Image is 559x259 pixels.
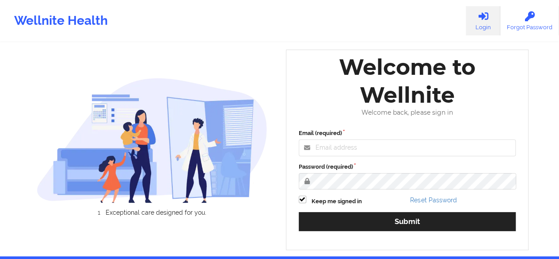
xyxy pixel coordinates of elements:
[299,212,516,231] button: Submit
[37,77,267,203] img: wellnite-auth-hero_200.c722682e.png
[293,53,522,109] div: Welcome to Wellnite
[500,6,559,35] a: Forgot Password
[45,209,267,216] li: Exceptional care designed for you.
[312,197,362,206] label: Keep me signed in
[299,162,516,171] label: Password (required)
[293,109,522,116] div: Welcome back, please sign in
[466,6,500,35] a: Login
[299,139,516,156] input: Email address
[299,129,516,138] label: Email (required)
[410,197,456,204] a: Reset Password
